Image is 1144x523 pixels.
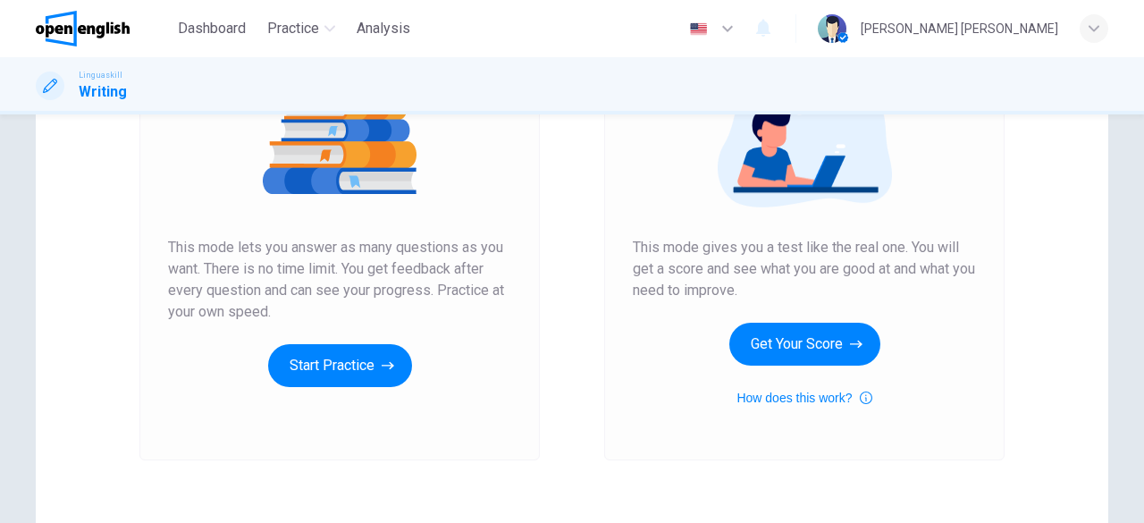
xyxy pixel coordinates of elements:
[79,69,122,81] span: Linguaskill
[36,11,171,46] a: OpenEnglish logo
[633,237,976,301] span: This mode gives you a test like the real one. You will get a score and see what you are good at a...
[729,323,880,366] button: Get Your Score
[268,344,412,387] button: Start Practice
[861,18,1058,39] div: [PERSON_NAME] [PERSON_NAME]
[260,13,342,45] button: Practice
[36,11,130,46] img: OpenEnglish logo
[178,18,246,39] span: Dashboard
[171,13,253,45] button: Dashboard
[818,14,846,43] img: Profile picture
[736,387,871,409] button: How does this work?
[687,22,710,36] img: en
[349,13,417,45] button: Analysis
[357,18,410,39] span: Analysis
[267,18,319,39] span: Practice
[168,237,511,323] span: This mode lets you answer as many questions as you want. There is no time limit. You get feedback...
[79,81,127,103] h1: Writing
